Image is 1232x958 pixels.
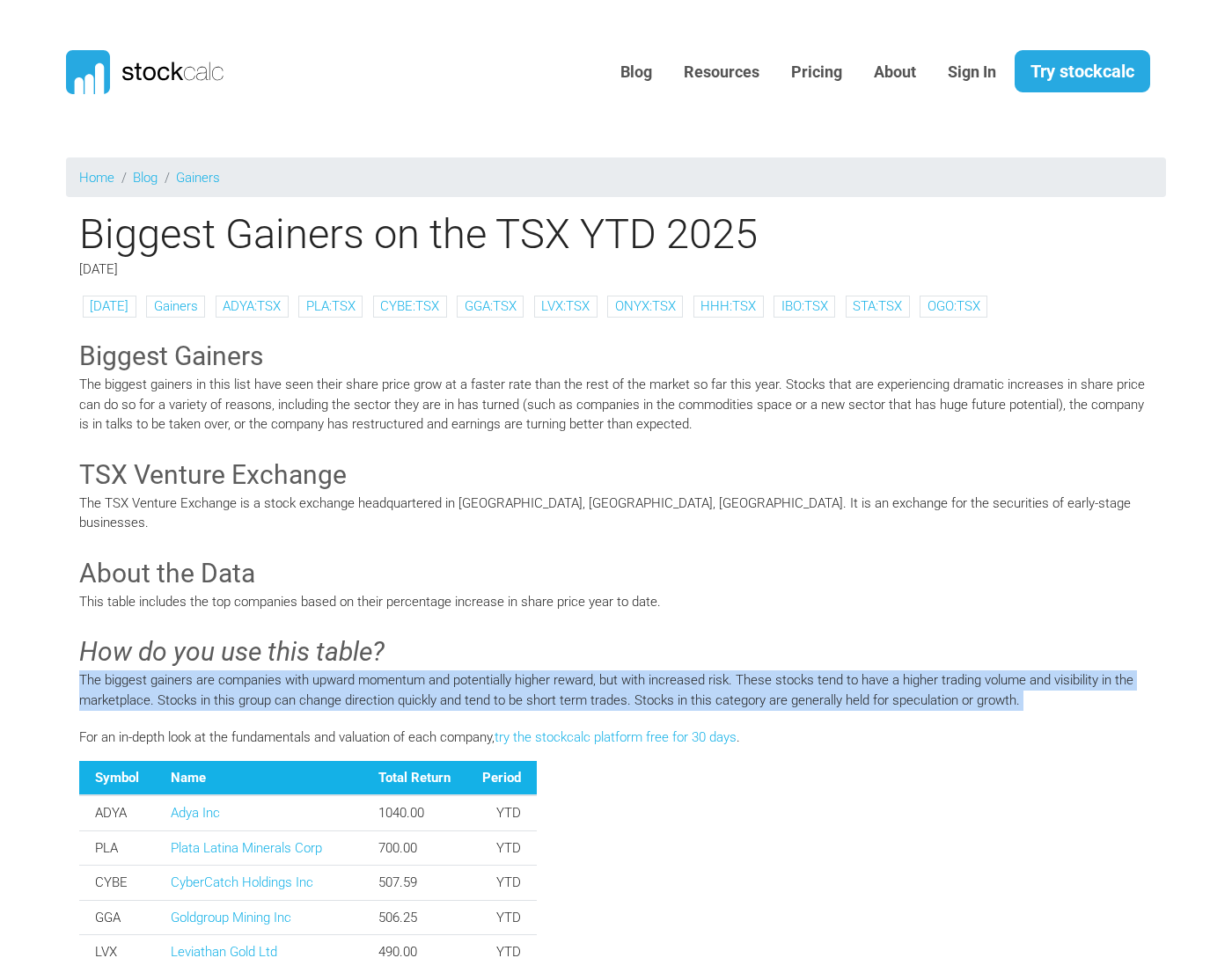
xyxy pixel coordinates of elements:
h1: Biggest Gainers on the TSX YTD 2025 [66,209,1166,259]
a: Blog [133,170,158,186]
td: YTD [466,866,537,901]
span: [DATE] [79,261,118,277]
a: GGA:TSX [465,298,517,314]
h3: Biggest Gainers [79,338,1153,375]
a: HHH:TSX [700,298,756,314]
a: ADYA:TSX [223,298,281,314]
td: YTD [466,900,537,935]
th: Total Return [363,761,466,796]
td: 507.59 [363,866,466,901]
p: The TSX Venture Exchange is a stock exchange headquartered in [GEOGRAPHIC_DATA], [GEOGRAPHIC_DATA... [79,494,1153,533]
p: This table includes the top companies based on their percentage increase in share price year to d... [79,592,1153,612]
td: 1040.00 [363,795,466,830]
p: The biggest gainers are companies with upward momentum and potentially higher reward, but with in... [79,670,1153,710]
td: 700.00 [363,830,466,866]
a: Try stockcalc [1015,50,1150,92]
h3: About the Data [79,555,1153,592]
a: IBO:TSX [781,298,828,314]
td: CYBE [79,866,155,901]
td: YTD [466,795,537,830]
a: Sign In [935,51,1009,94]
a: Adya Inc [171,805,220,821]
th: Symbol [79,761,155,796]
a: LVX:TSX [541,298,590,314]
a: Goldgroup Mining Inc [171,910,291,925]
td: PLA [79,830,155,866]
a: CYBE:TSX [380,298,439,314]
a: Pricing [778,51,855,94]
p: For an in-depth look at the fundamentals and valuation of each company, . [79,728,1153,748]
td: ADYA [79,795,155,830]
a: [DATE] [90,298,128,314]
a: Home [79,170,114,186]
td: YTD [466,830,537,866]
th: Period [466,761,537,796]
a: OGO:TSX [928,298,980,314]
a: Blog [607,51,665,94]
a: Resources [671,51,773,94]
td: GGA [79,900,155,935]
a: Gainers [176,170,220,186]
th: Name [155,761,363,796]
a: About [861,51,929,94]
a: Plata Latina Minerals Corp [171,840,322,856]
h3: TSX Venture Exchange [79,457,1153,494]
a: PLA:TSX [306,298,356,314]
td: 506.25 [363,900,466,935]
a: try the stockcalc platform free for 30 days [495,729,737,745]
a: STA:TSX [853,298,902,314]
h3: How do you use this table? [79,633,1153,670]
nav: breadcrumb [66,157,1166,197]
a: Gainers [154,298,198,314]
a: CyberCatch Holdings Inc [171,874,313,890]
a: ONYX:TSX [615,298,676,314]
p: The biggest gainers in this list have seen their share price grow at a faster rate than the rest ... [79,375,1153,435]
